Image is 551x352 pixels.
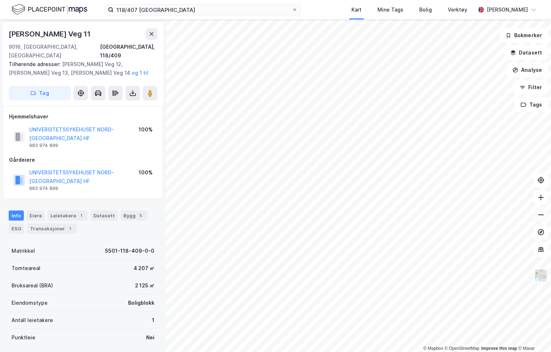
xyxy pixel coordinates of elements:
[121,210,147,221] div: Bygg
[128,299,154,307] div: Boligblokk
[12,316,53,325] div: Antall leietakere
[12,264,40,273] div: Tomteareal
[515,317,551,352] div: Kontrollprogram for chat
[515,97,548,112] button: Tags
[78,212,85,219] div: 1
[9,210,24,221] div: Info
[499,28,548,43] button: Bokmerker
[137,212,144,219] div: 5
[487,5,528,14] div: [PERSON_NAME]
[9,156,157,164] div: Gårdeiere
[351,5,362,14] div: Kart
[27,210,45,221] div: Eiere
[515,317,551,352] iframe: Chat Widget
[66,225,74,232] div: 1
[146,333,154,342] div: Nei
[139,168,153,177] div: 100%
[9,86,71,100] button: Tag
[9,223,24,234] div: ESG
[506,63,548,77] button: Analyse
[419,5,432,14] div: Bolig
[91,210,118,221] div: Datasett
[9,28,92,40] div: [PERSON_NAME] Veg 11
[12,333,35,342] div: Punktleie
[12,247,35,255] div: Matrikkel
[9,43,100,60] div: 9016, [GEOGRAPHIC_DATA], [GEOGRAPHIC_DATA]
[105,247,154,255] div: 5501-118-409-0-0
[534,269,548,282] img: Z
[513,80,548,95] button: Filter
[423,346,443,351] a: Mapbox
[12,3,87,16] img: logo.f888ab2527a4732fd821a326f86c7f29.svg
[100,43,157,60] div: [GEOGRAPHIC_DATA], 118/409
[27,223,76,234] div: Transaksjoner
[9,60,152,77] div: [PERSON_NAME] Veg 12, [PERSON_NAME] Veg 13, [PERSON_NAME] Veg 14
[9,112,157,121] div: Hjemmelshaver
[29,186,58,191] div: 983 974 899
[139,125,153,134] div: 100%
[12,299,48,307] div: Eiendomstype
[135,281,154,290] div: 2 125 ㎡
[448,5,467,14] div: Verktøy
[134,264,154,273] div: 4 207 ㎡
[12,281,53,290] div: Bruksareal (BRA)
[9,61,62,67] span: Tilhørende adresser:
[152,316,154,325] div: 1
[481,346,517,351] a: Improve this map
[114,4,292,15] input: Søk på adresse, matrikkel, gårdeiere, leietakere eller personer
[29,143,58,148] div: 983 974 899
[445,346,480,351] a: OpenStreetMap
[48,210,88,221] div: Leietakere
[504,45,548,60] button: Datasett
[377,5,403,14] div: Mine Tags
